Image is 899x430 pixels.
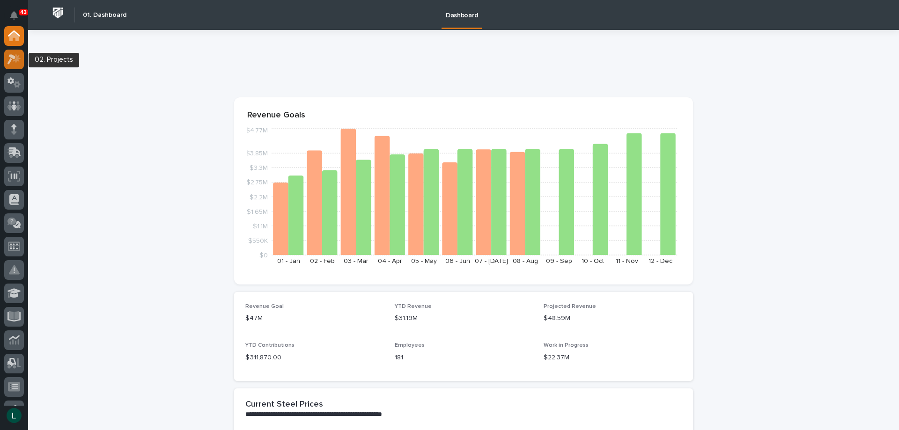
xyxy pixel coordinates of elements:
[246,179,268,186] tspan: $2.75M
[544,353,682,363] p: $22.37M
[245,343,295,348] span: YTD Contributions
[277,258,300,264] text: 01 - Jan
[310,258,335,264] text: 02 - Feb
[245,313,383,323] p: $47M
[395,343,425,348] span: Employees
[475,258,508,264] text: 07 - [DATE]
[248,237,268,244] tspan: $550K
[253,223,268,229] tspan: $1.1M
[247,208,268,215] tspan: $1.65M
[4,6,24,25] button: Notifications
[395,304,432,309] span: YTD Revenue
[246,127,268,134] tspan: $4.77M
[395,313,533,323] p: $31.19M
[12,11,24,26] div: Notifications43
[49,4,66,22] img: Workspace Logo
[83,11,126,19] h2: 01. Dashboard
[259,252,268,259] tspan: $0
[582,258,604,264] text: 10 - Oct
[245,400,323,410] h2: Current Steel Prices
[21,9,27,15] p: 43
[4,406,24,425] button: users-avatar
[546,258,572,264] text: 09 - Sep
[544,343,589,348] span: Work in Progress
[445,258,470,264] text: 06 - Jun
[544,313,682,323] p: $48.59M
[395,353,533,363] p: 181
[246,150,268,157] tspan: $3.85M
[648,258,672,264] text: 12 - Dec
[247,110,680,121] p: Revenue Goals
[411,258,437,264] text: 05 - May
[245,353,383,363] p: $ 311,870.00
[378,258,402,264] text: 04 - Apr
[344,258,368,264] text: 03 - Mar
[513,258,538,264] text: 08 - Aug
[250,194,268,200] tspan: $2.2M
[245,304,284,309] span: Revenue Goal
[544,304,596,309] span: Projected Revenue
[250,165,268,171] tspan: $3.3M
[616,258,638,264] text: 11 - Nov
